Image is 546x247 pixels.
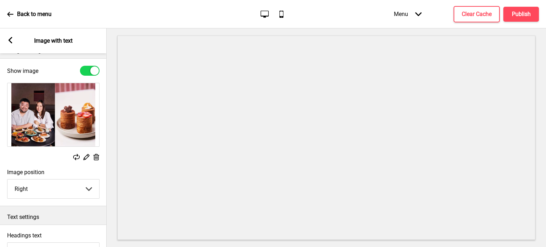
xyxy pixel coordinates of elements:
[34,37,73,45] p: Image with text
[7,213,100,221] p: Text settings
[7,169,100,176] label: Image position
[454,6,500,22] button: Clear Cache
[17,10,52,18] p: Back to menu
[512,10,531,18] h4: Publish
[7,5,52,24] a: Back to menu
[7,83,99,146] img: Image
[7,68,38,74] label: Show image
[387,4,429,25] div: Menu
[7,232,42,239] label: Headings text
[462,10,492,18] h4: Clear Cache
[503,7,539,22] button: Publish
